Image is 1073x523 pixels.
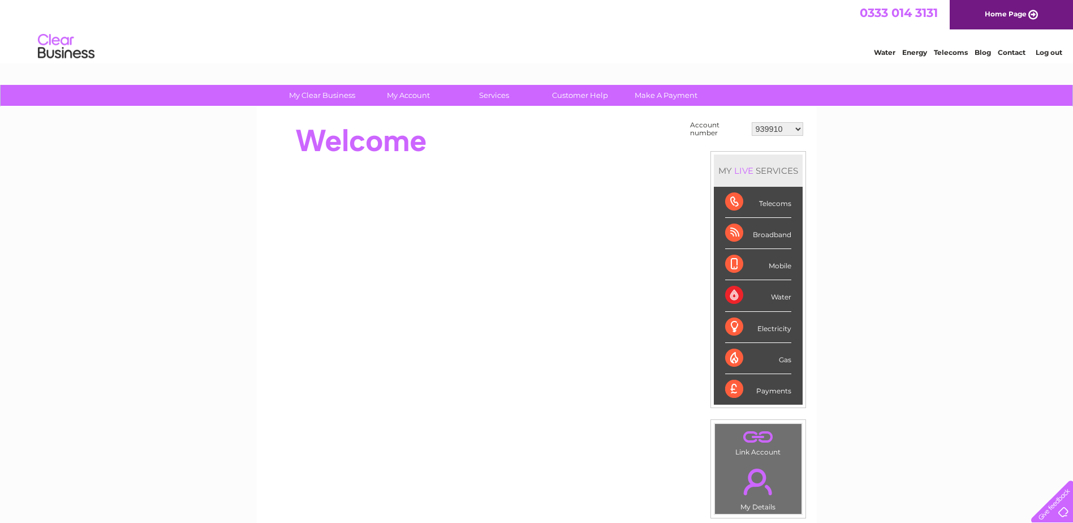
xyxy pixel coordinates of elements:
[998,48,1025,57] a: Contact
[902,48,927,57] a: Energy
[874,48,895,57] a: Water
[718,462,799,501] a: .
[714,459,802,515] td: My Details
[934,48,968,57] a: Telecoms
[714,423,802,459] td: Link Account
[270,6,804,55] div: Clear Business is a trading name of Verastar Limited (registered in [GEOGRAPHIC_DATA] No. 3667643...
[725,249,791,280] div: Mobile
[619,85,713,106] a: Make A Payment
[718,427,799,447] a: .
[725,187,791,218] div: Telecoms
[714,155,803,187] div: MY SERVICES
[1036,48,1062,57] a: Log out
[860,6,938,20] a: 0333 014 3131
[275,85,369,106] a: My Clear Business
[361,85,455,106] a: My Account
[533,85,627,106] a: Customer Help
[725,343,791,374] div: Gas
[725,312,791,343] div: Electricity
[725,374,791,405] div: Payments
[975,48,991,57] a: Blog
[687,118,749,140] td: Account number
[732,165,756,176] div: LIVE
[37,29,95,64] img: logo.png
[725,218,791,249] div: Broadband
[447,85,541,106] a: Services
[725,280,791,311] div: Water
